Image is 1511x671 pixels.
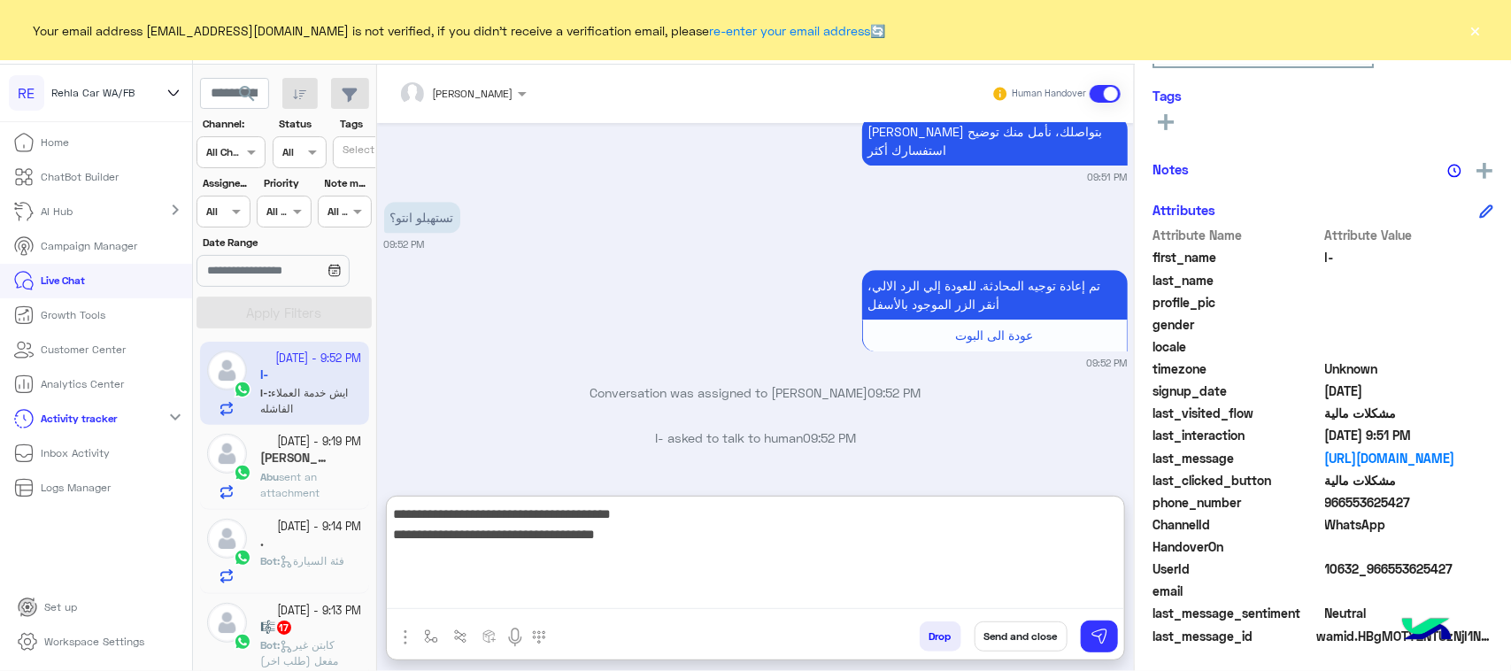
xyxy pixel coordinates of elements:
[234,633,251,651] img: WhatsApp
[260,638,338,667] span: كابتن غير مفعل (طلب اخر)
[207,519,247,559] img: defaultAdmin.png
[384,237,425,251] small: 09:52 PM
[278,519,362,536] small: [DATE] - 9:14 PM
[1153,359,1322,378] span: timezone
[1012,87,1086,101] small: Human Handover
[42,445,111,461] p: Inbox Activity
[260,470,279,483] span: Abu
[1153,582,1322,600] span: email
[424,629,438,644] img: select flow
[1476,163,1492,179] img: add
[260,638,277,652] span: Bot
[340,142,374,162] div: Select
[1153,537,1322,556] span: HandoverOn
[42,273,86,289] p: Live Chat
[42,480,112,496] p: Logs Manager
[279,116,324,132] label: Status
[417,621,446,651] button: select flow
[384,383,1128,402] p: Conversation was assigned to [PERSON_NAME]
[1153,248,1322,266] span: first_name
[34,21,886,40] span: Your email address [EMAIL_ADDRESS][DOMAIN_NAME] is not verified, if you didn't receive a verifica...
[4,590,91,625] a: Set up
[1153,226,1322,244] span: Attribute Name
[236,83,258,104] span: search
[1091,628,1108,645] img: send message
[384,428,1128,447] p: I- asked to talk to human
[260,535,264,550] h5: .
[1325,382,1494,400] span: 2025-09-18T18:49:27.717Z
[453,629,467,644] img: Trigger scenario
[1153,426,1322,444] span: last_interaction
[1325,226,1494,244] span: Attribute Value
[1153,337,1322,356] span: locale
[1396,600,1458,662] img: hulul-logo.png
[1153,471,1322,490] span: last_clicked_button
[42,342,127,358] p: Customer Center
[395,627,416,648] img: send attachment
[264,175,309,191] label: Priority
[260,620,293,635] h5: 🎼
[207,434,247,474] img: defaultAdmin.png
[1325,493,1494,512] span: 966553625427
[325,175,370,191] label: Note mentions
[4,625,158,659] a: Workspace Settings
[197,297,372,328] button: Apply Filters
[42,411,118,427] p: Activity tracker
[42,376,125,392] p: Analytics Center
[1325,359,1494,378] span: Unknown
[1325,559,1494,578] span: 10632_966553625427
[710,23,871,38] a: re-enter your email address
[278,603,362,620] small: [DATE] - 9:13 PM
[1325,471,1494,490] span: مشكلات مالية
[207,603,247,643] img: defaultAdmin.png
[278,434,362,451] small: [DATE] - 9:19 PM
[1153,515,1322,534] span: ChannelId
[44,634,144,650] p: Workspace Settings
[1325,449,1494,467] a: [URL][DOMAIN_NAME]
[803,430,856,445] span: 09:52 PM
[280,554,344,567] span: فئة السيارة
[868,385,921,400] span: 09:52 PM
[1088,170,1128,184] small: 09:51 PM
[203,235,353,251] label: Date Range
[260,470,320,499] span: sent an attachment
[384,202,460,233] p: 18/9/2025, 9:52 PM
[1153,293,1322,312] span: profile_pic
[1467,21,1484,39] button: ×
[433,87,513,100] span: [PERSON_NAME]
[226,78,269,116] button: search
[1325,404,1494,422] span: مشكلات مالية
[1153,382,1322,400] span: signup_date
[260,638,280,652] b: :
[42,135,70,150] p: Home
[260,554,280,567] b: :
[1153,449,1322,467] span: last_message
[1153,161,1189,177] h6: Notes
[446,621,475,651] button: Trigger scenario
[1087,356,1128,370] small: 09:52 PM
[1325,515,1494,534] span: 2
[42,204,73,220] p: AI Hub
[862,270,1128,320] p: 18/9/2025, 9:52 PM
[1325,337,1494,356] span: null
[203,175,248,191] label: Assigned to:
[42,169,119,185] p: ChatBot Builder
[1153,604,1322,622] span: last_message_sentiment
[1153,271,1322,289] span: last_name
[1316,627,1493,645] span: wamid.HBgMOTY2NTUzNjI1NDI3FQIAEhgUMkFEQTQwQTM5RTBEMTI4MDRDQjIA
[1325,582,1494,600] span: null
[1325,537,1494,556] span: null
[1153,88,1493,104] h6: Tags
[1153,315,1322,334] span: gender
[475,621,505,651] button: create order
[1447,164,1461,178] img: notes
[340,116,370,132] label: Tags
[234,464,251,482] img: WhatsApp
[44,599,77,615] p: Set up
[1325,604,1494,622] span: 0
[1153,404,1322,422] span: last_visited_flow
[51,85,135,101] span: Rehla Car WA/FB
[9,75,44,111] div: RE
[42,238,138,254] p: Campaign Manager
[203,116,263,132] label: Channel:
